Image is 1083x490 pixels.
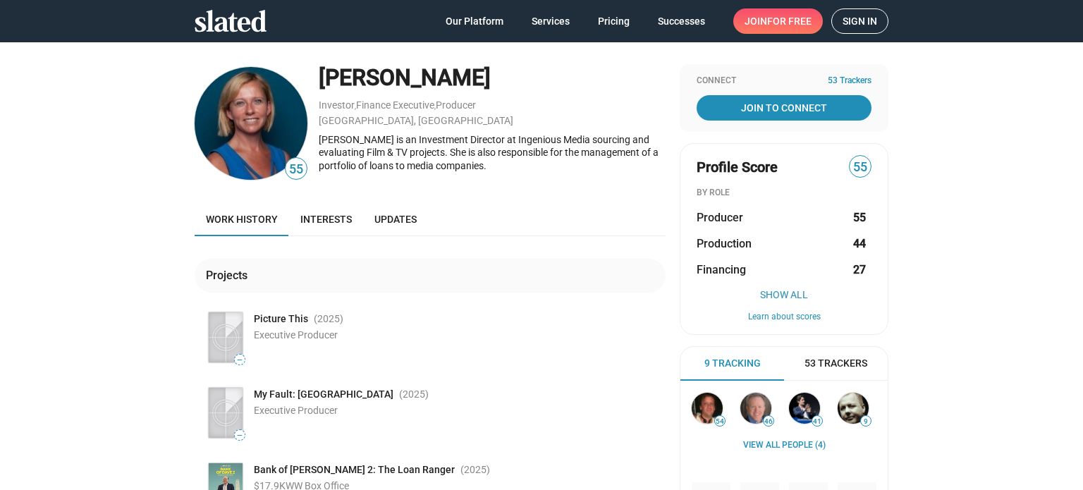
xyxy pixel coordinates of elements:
[697,262,746,277] span: Financing
[195,67,307,180] img: Christelle Conan
[532,8,570,34] span: Services
[697,210,743,225] span: Producer
[195,202,289,236] a: Work history
[647,8,716,34] a: Successes
[699,95,869,121] span: Join To Connect
[254,405,338,416] span: Executive Producer
[850,158,871,177] span: 55
[658,8,705,34] span: Successes
[697,236,752,251] span: Production
[853,210,866,225] strong: 55
[743,440,826,451] a: View all People (4)
[697,289,871,300] button: Show All
[697,188,871,199] div: BY ROLE
[715,417,725,426] span: 54
[520,8,581,34] a: Services
[697,75,871,87] div: Connect
[254,463,455,477] span: Bank of [PERSON_NAME] 2: The Loan Ranger
[446,8,503,34] span: Our Platform
[828,75,871,87] span: 53 Trackers
[209,388,243,438] img: Poster: My Fault: London
[374,214,417,225] span: Updates
[598,8,630,34] span: Pricing
[254,312,308,326] span: Picture This
[460,463,490,477] span: (2025 )
[697,95,871,121] a: Join To Connect
[254,388,393,401] span: My Fault: [GEOGRAPHIC_DATA]
[286,160,307,179] span: 55
[697,312,871,323] button: Learn about scores
[235,431,245,439] span: —
[314,312,343,326] span: (2025 )
[740,393,771,424] img: Paul Hanson
[436,99,476,111] a: Producer
[355,102,356,110] span: ,
[853,236,866,251] strong: 44
[254,329,338,341] span: Executive Producer
[704,357,761,370] span: 9 Tracking
[319,63,666,93] div: [PERSON_NAME]
[319,99,355,111] a: Investor
[812,417,822,426] span: 41
[831,8,888,34] a: Sign in
[789,393,820,424] img: Stephan Paternot
[853,262,866,277] strong: 27
[843,9,877,33] span: Sign in
[692,393,723,424] img: Robert Siegel
[697,158,778,177] span: Profile Score
[206,214,278,225] span: Work history
[733,8,823,34] a: Joinfor free
[235,356,245,364] span: —
[434,8,515,34] a: Our Platform
[356,99,434,111] a: Finance Executive
[319,133,666,173] div: [PERSON_NAME] is an Investment Director at Ingenious Media sourcing and evaluating Film & TV proj...
[767,8,812,34] span: for free
[838,393,869,424] img: neil thompson
[764,417,773,426] span: 46
[434,102,436,110] span: ,
[319,115,513,126] a: [GEOGRAPHIC_DATA], [GEOGRAPHIC_DATA]
[363,202,428,236] a: Updates
[300,214,352,225] span: Interests
[804,357,867,370] span: 53 Trackers
[745,8,812,34] span: Join
[399,388,429,401] span: (2025 )
[209,312,243,362] img: Poster: Picture This
[861,417,871,426] span: 9
[206,268,253,283] div: Projects
[289,202,363,236] a: Interests
[587,8,641,34] a: Pricing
